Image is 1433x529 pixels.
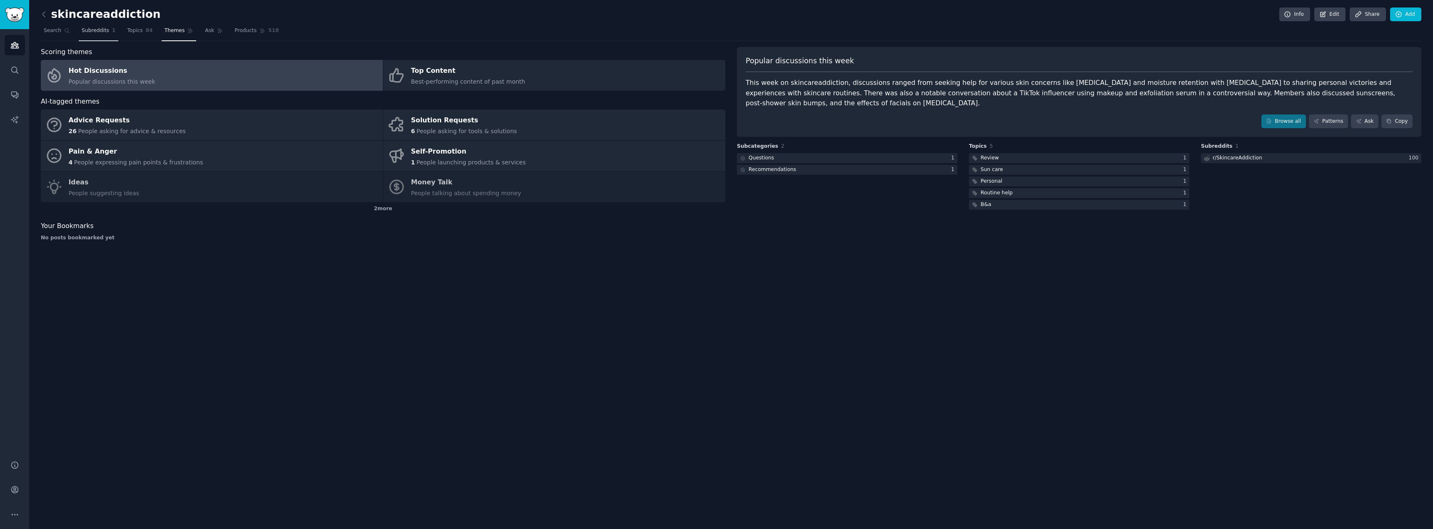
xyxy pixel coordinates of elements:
[112,27,116,35] span: 1
[1390,7,1421,22] a: Add
[41,234,725,242] div: No posts bookmarked yet
[737,143,778,150] span: Subcategories
[1350,7,1386,22] a: Share
[41,60,383,91] a: Hot DiscussionsPopular discussions this week
[69,128,77,134] span: 26
[1213,154,1262,162] div: r/ SkincareAddiction
[1381,114,1413,129] button: Copy
[1183,166,1189,174] div: 1
[41,97,100,107] span: AI-tagged themes
[79,24,118,41] a: Subreddits1
[749,154,774,162] div: Questions
[41,221,94,231] span: Your Bookmarks
[383,60,725,91] a: Top ContentBest-performing content of past month
[162,24,197,41] a: Themes
[749,166,796,174] div: Recommendations
[1201,143,1233,150] span: Subreddits
[746,56,854,66] span: Popular discussions this week
[1261,114,1306,129] a: Browse all
[1183,201,1189,209] div: 1
[951,166,957,174] div: 1
[383,109,725,140] a: Solution Requests6People asking for tools & solutions
[124,24,155,41] a: Topics84
[127,27,142,35] span: Topics
[78,128,185,134] span: People asking for advice & resources
[411,159,415,166] span: 1
[417,159,526,166] span: People launching products & services
[1309,114,1348,129] a: Patterns
[202,24,226,41] a: Ask
[41,8,160,21] h2: skincareaddiction
[205,27,214,35] span: Ask
[1183,178,1189,185] div: 1
[69,159,73,166] span: 4
[74,159,203,166] span: People expressing pain points & frustrations
[411,78,525,85] span: Best-performing content of past month
[146,27,153,35] span: 84
[737,153,957,164] a: Questions1
[981,189,1013,197] div: Routine help
[41,202,725,216] div: 2 more
[969,200,1189,210] a: B&a1
[411,65,525,78] div: Top Content
[969,176,1189,187] a: Personal1
[1409,154,1421,162] div: 100
[990,143,993,149] span: 5
[1351,114,1378,129] a: Ask
[969,153,1189,164] a: Review1
[781,143,784,149] span: 2
[232,24,282,41] a: Products518
[69,114,186,127] div: Advice Requests
[41,24,73,41] a: Search
[981,166,1003,174] div: Sun care
[82,27,109,35] span: Subreddits
[981,178,1002,185] div: Personal
[69,78,155,85] span: Popular discussions this week
[417,128,517,134] span: People asking for tools & solutions
[165,27,185,35] span: Themes
[69,65,155,78] div: Hot Discussions
[41,141,383,171] a: Pain & Anger4People expressing pain points & frustrations
[411,128,415,134] span: 6
[411,145,526,158] div: Self-Promotion
[969,143,987,150] span: Topics
[1183,189,1189,197] div: 1
[41,109,383,140] a: Advice Requests26People asking for advice & resources
[235,27,257,35] span: Products
[1236,143,1239,149] span: 1
[411,114,517,127] div: Solution Requests
[1183,154,1189,162] div: 1
[981,201,991,209] div: B&a
[737,165,957,175] a: Recommendations1
[969,188,1189,199] a: Routine help1
[951,154,957,162] div: 1
[981,154,999,162] div: Review
[1314,7,1346,22] a: Edit
[268,27,279,35] span: 518
[5,7,24,22] img: GummySearch logo
[41,47,92,57] span: Scoring themes
[69,145,203,158] div: Pain & Anger
[44,27,61,35] span: Search
[383,141,725,171] a: Self-Promotion1People launching products & services
[969,165,1189,175] a: Sun care1
[1279,7,1310,22] a: Info
[746,78,1413,109] div: This week on skincareaddiction, discussions ranged from seeking help for various skin concerns li...
[1201,153,1421,164] a: r/SkincareAddiction100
